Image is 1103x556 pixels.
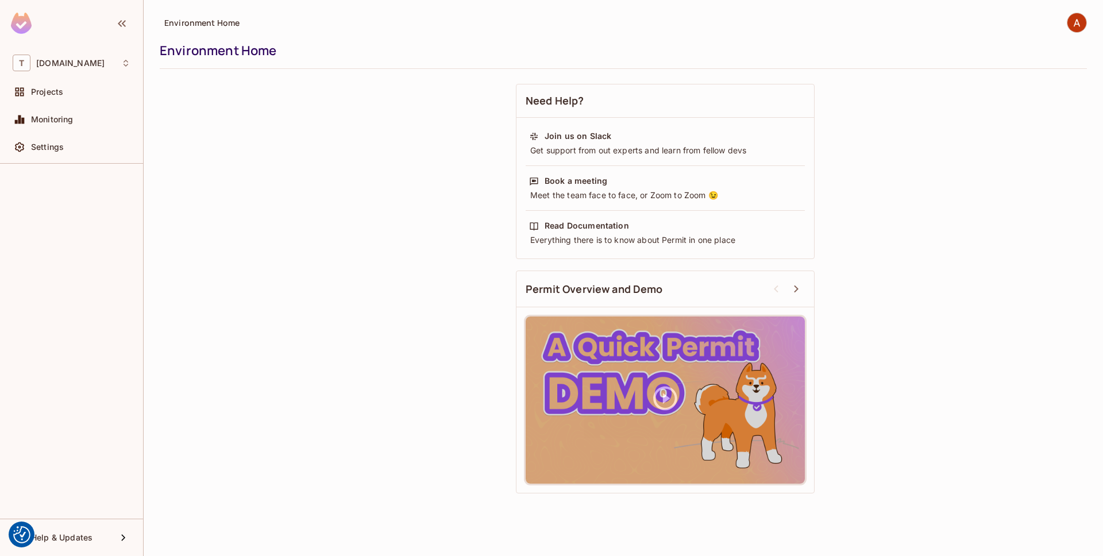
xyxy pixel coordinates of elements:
span: Need Help? [526,94,584,108]
span: Projects [31,87,63,96]
div: Book a meeting [545,175,607,187]
button: Consent Preferences [13,526,30,543]
div: Everything there is to know about Permit in one place [529,234,801,246]
span: Permit Overview and Demo [526,282,663,296]
span: Help & Updates [31,533,92,542]
div: Join us on Slack [545,130,611,142]
img: Aaron Chan [1067,13,1086,32]
span: Workspace: thermosphr.com [36,59,105,68]
span: T [13,55,30,71]
div: Meet the team face to face, or Zoom to Zoom 😉 [529,190,801,201]
div: Get support from out experts and learn from fellow devs [529,145,801,156]
div: Read Documentation [545,220,629,231]
img: SReyMgAAAABJRU5ErkJggg== [11,13,32,34]
img: Revisit consent button [13,526,30,543]
div: Environment Home [160,42,1081,59]
span: Settings [31,142,64,152]
span: Environment Home [164,17,240,28]
span: Monitoring [31,115,74,124]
